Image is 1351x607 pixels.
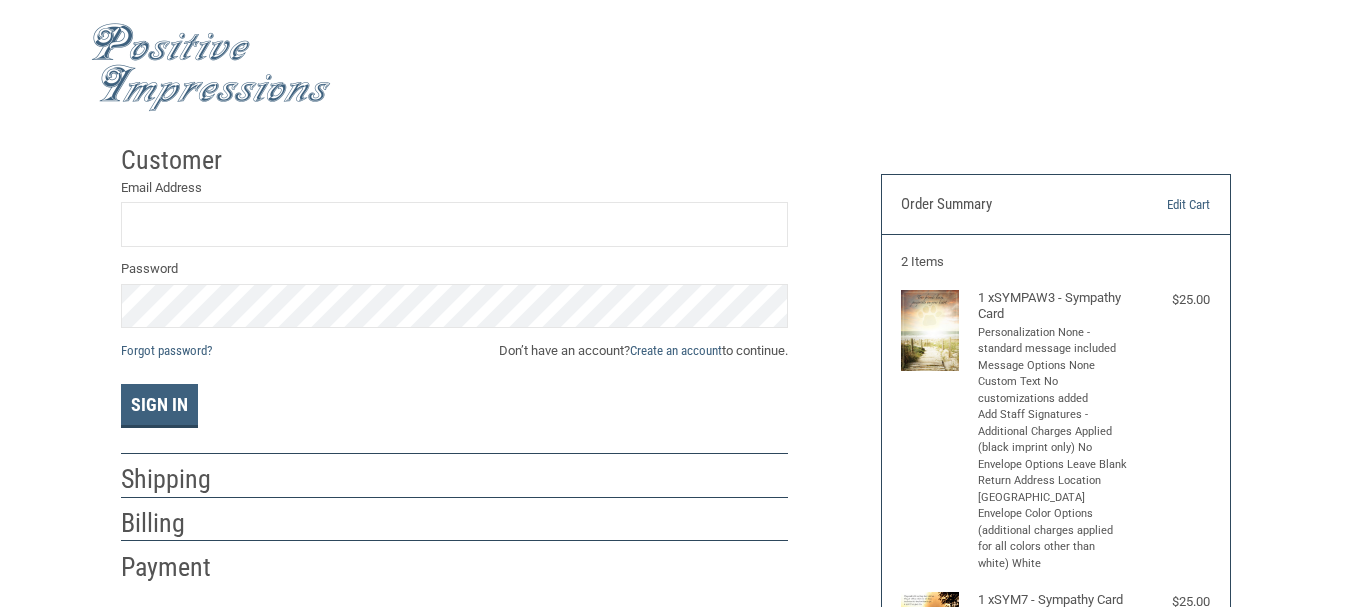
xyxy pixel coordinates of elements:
div: $25.00 [1133,290,1210,310]
a: Edit Cart [1111,195,1210,215]
label: Password [121,259,788,279]
h2: Payment [121,551,238,584]
h3: 2 Items [901,254,1210,270]
li: Return Address Location [GEOGRAPHIC_DATA] [978,473,1128,506]
li: Custom Text No customizations added [978,374,1128,407]
h3: Order Summary [901,195,1111,215]
li: Message Options None [978,358,1128,375]
a: Create an account [630,343,722,358]
li: Add Staff Signatures - Additional Charges Applied (black imprint only) No [978,407,1128,457]
li: Envelope Color Options (additional charges applied for all colors other than white) White [978,506,1128,572]
span: Don’t have an account? to continue. [499,341,788,361]
h2: Customer [121,144,238,177]
h4: 1 x SYMPAW3 - Sympathy Card [978,290,1128,323]
a: Forgot password? [121,343,212,358]
label: Email Address [121,178,788,198]
li: Envelope Options Leave Blank [978,457,1128,474]
h2: Shipping [121,463,238,496]
button: Sign In [121,384,198,428]
li: Personalization None - standard message included [978,325,1128,358]
h2: Billing [121,507,238,540]
img: Positive Impressions [91,23,331,112]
